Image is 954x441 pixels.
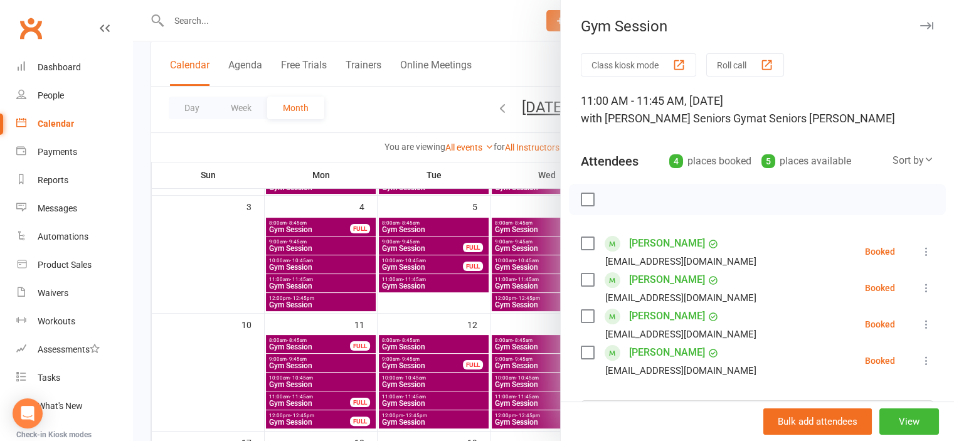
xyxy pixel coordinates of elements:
a: [PERSON_NAME] [629,270,705,290]
div: Calendar [38,119,74,129]
input: Search to add attendees [581,400,934,427]
div: Attendees [581,152,639,170]
a: Tasks [16,364,132,392]
a: Workouts [16,307,132,336]
a: Dashboard [16,53,132,82]
a: Messages [16,194,132,223]
a: Waivers [16,279,132,307]
div: Assessments [38,344,100,354]
a: Product Sales [16,251,132,279]
div: Product Sales [38,260,92,270]
div: Workouts [38,316,75,326]
a: People [16,82,132,110]
div: [EMAIL_ADDRESS][DOMAIN_NAME] [605,363,756,379]
div: Booked [865,320,895,329]
div: [EMAIL_ADDRESS][DOMAIN_NAME] [605,290,756,306]
a: [PERSON_NAME] [629,233,705,253]
div: People [38,90,64,100]
div: Tasks [38,373,60,383]
div: 11:00 AM - 11:45 AM, [DATE] [581,92,934,127]
div: [EMAIL_ADDRESS][DOMAIN_NAME] [605,326,756,343]
div: Reports [38,175,68,185]
a: [PERSON_NAME] [629,343,705,363]
div: [EMAIL_ADDRESS][DOMAIN_NAME] [605,253,756,270]
button: View [879,408,939,435]
a: Automations [16,223,132,251]
div: 5 [761,154,775,168]
span: with [PERSON_NAME] Seniors Gym [581,112,756,125]
a: [PERSON_NAME] [629,306,705,326]
div: Gym Session [561,18,954,35]
div: What's New [38,401,83,411]
div: Payments [38,147,77,157]
span: at Seniors [PERSON_NAME] [756,112,895,125]
a: Calendar [16,110,132,138]
button: Bulk add attendees [763,408,872,435]
a: What's New [16,392,132,420]
div: Waivers [38,288,68,298]
div: Booked [865,247,895,256]
a: Clubworx [15,13,46,44]
div: places booked [669,152,751,170]
div: Booked [865,284,895,292]
div: places available [761,152,851,170]
button: Roll call [706,53,784,77]
div: Booked [865,356,895,365]
div: Messages [38,203,77,213]
div: Sort by [893,152,934,169]
div: Open Intercom Messenger [13,398,43,428]
div: 4 [669,154,683,168]
button: Class kiosk mode [581,53,696,77]
a: Payments [16,138,132,166]
a: Reports [16,166,132,194]
div: Automations [38,231,88,242]
a: Assessments [16,336,132,364]
div: Dashboard [38,62,81,72]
